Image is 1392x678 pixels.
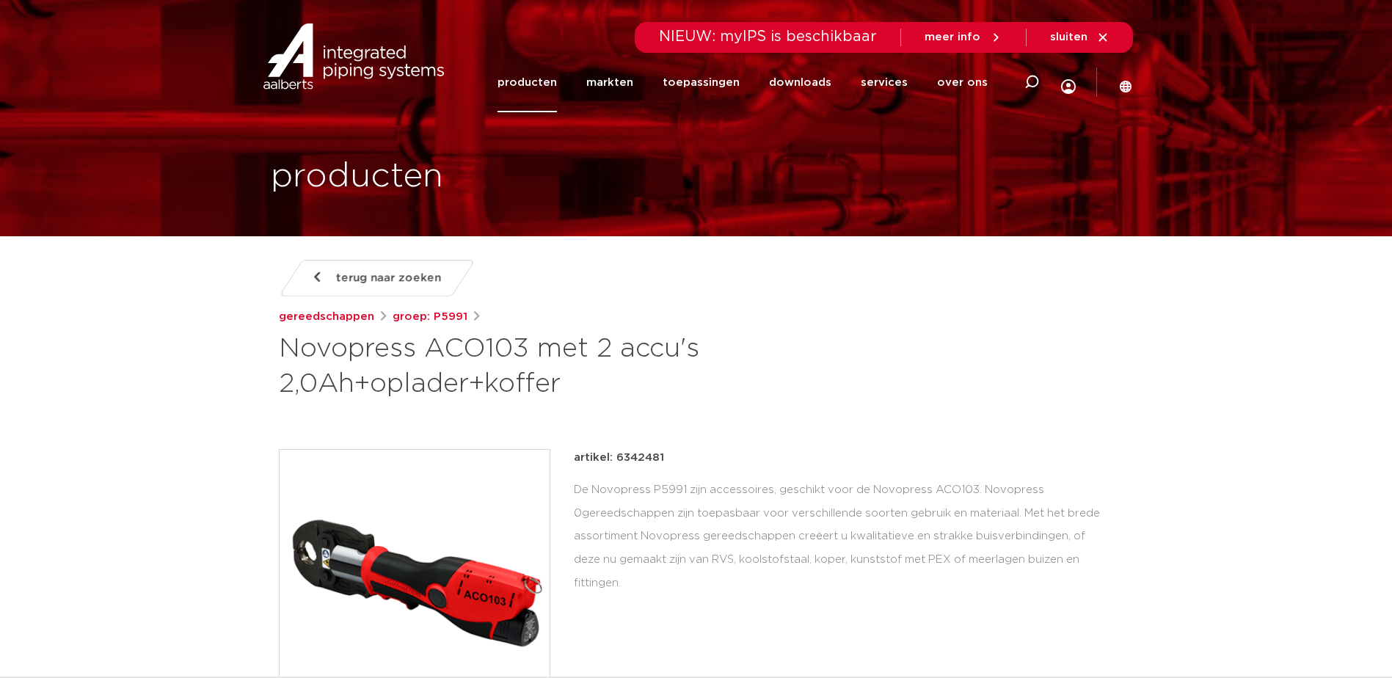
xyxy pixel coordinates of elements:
[498,53,557,112] a: producten
[278,260,475,296] a: terug naar zoeken
[393,308,467,326] a: groep: P5991
[663,53,740,112] a: toepassingen
[1061,48,1076,117] div: my IPS
[769,53,831,112] a: downloads
[279,308,374,326] a: gereedschappen
[279,332,830,402] h1: Novopress ACO103 met 2 accu's 2,0Ah+oplader+koffer
[498,53,988,112] nav: Menu
[925,31,1002,44] a: meer info
[574,449,664,467] p: artikel: 6342481
[861,53,908,112] a: services
[937,53,988,112] a: over ons
[574,478,1114,595] div: De Novopress P5991 zijn accessoires, geschikt voor de Novopress ACO103. Novopress 0gereedschappen...
[586,53,633,112] a: markten
[271,153,443,200] h1: producten
[1050,31,1109,44] a: sluiten
[336,266,441,290] span: terug naar zoeken
[925,32,980,43] span: meer info
[659,29,877,44] span: NIEUW: myIPS is beschikbaar
[1050,32,1087,43] span: sluiten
